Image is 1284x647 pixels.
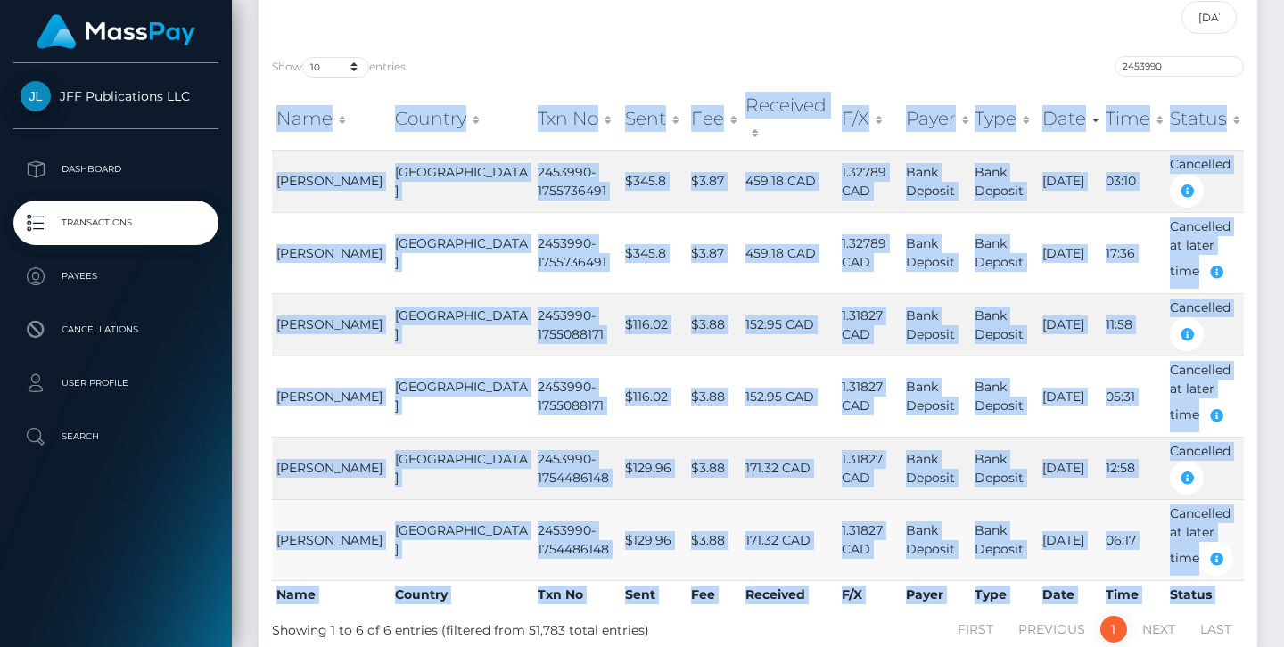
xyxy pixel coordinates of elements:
td: 152.95 CAD [741,356,837,437]
th: Received [741,580,837,609]
a: 1 [1100,616,1127,643]
a: Dashboard [13,147,218,192]
th: Received: activate to sort column ascending [741,87,837,151]
td: 459.18 CAD [741,150,837,212]
a: User Profile [13,361,218,405]
span: [PERSON_NAME] [276,532,383,548]
p: Cancellations [21,316,211,343]
th: Sent: activate to sort column ascending [621,87,687,151]
td: [GEOGRAPHIC_DATA] [391,356,533,437]
p: Search [21,423,211,450]
td: 1.31827 CAD [837,499,901,580]
td: [DATE] [1038,293,1101,356]
td: 06:17 [1101,499,1165,580]
th: Fee: activate to sort column ascending [687,87,741,151]
td: Cancelled at later time [1165,499,1244,580]
td: [DATE] [1038,356,1101,437]
td: [GEOGRAPHIC_DATA] [391,212,533,293]
th: Status: activate to sort column ascending [1165,87,1244,151]
td: $3.88 [687,356,741,437]
td: Cancelled [1165,150,1244,212]
p: User Profile [21,370,211,397]
a: Cancellations [13,307,218,352]
td: 459.18 CAD [741,212,837,293]
td: [DATE] [1038,499,1101,580]
th: Txn No: activate to sort column ascending [533,87,621,151]
td: Bank Deposit [970,212,1038,293]
td: $129.96 [621,437,687,499]
td: [GEOGRAPHIC_DATA] [391,437,533,499]
th: Payer: activate to sort column ascending [901,87,970,151]
td: 171.32 CAD [741,437,837,499]
td: 171.32 CAD [741,499,837,580]
td: 1.31827 CAD [837,356,901,437]
th: Status [1165,580,1244,609]
td: 12:58 [1101,437,1165,499]
td: 05:31 [1101,356,1165,437]
td: $3.87 [687,150,741,212]
td: $116.02 [621,356,687,437]
td: 1.32789 CAD [837,150,901,212]
td: $345.8 [621,212,687,293]
td: $3.88 [687,293,741,356]
th: Country [391,580,533,609]
td: Bank Deposit [970,150,1038,212]
input: Search transactions [1115,56,1244,77]
span: [PERSON_NAME] [276,460,383,476]
td: Bank Deposit [970,499,1038,580]
td: Cancelled [1165,437,1244,499]
th: Time: activate to sort column ascending [1101,87,1165,151]
td: $116.02 [621,293,687,356]
td: Bank Deposit [970,293,1038,356]
td: $345.8 [621,150,687,212]
img: JFF Publications LLC [21,81,51,111]
td: $3.88 [687,437,741,499]
span: Bank Deposit [906,379,955,414]
td: Cancelled [1165,293,1244,356]
td: [GEOGRAPHIC_DATA] [391,293,533,356]
span: Bank Deposit [906,164,955,199]
select: Showentries [302,57,369,78]
span: Bank Deposit [906,307,955,342]
th: Name: activate to sort column ascending [272,87,391,151]
span: [PERSON_NAME] [276,389,383,405]
label: Show entries [272,57,406,78]
div: Showing 1 to 6 of 6 entries (filtered from 51,783 total entries) [272,614,662,640]
td: [DATE] [1038,437,1101,499]
span: Bank Deposit [906,451,955,486]
th: Country: activate to sort column ascending [391,87,533,151]
span: JFF Publications LLC [13,88,218,104]
a: Transactions [13,201,218,245]
span: [PERSON_NAME] [276,245,383,261]
td: Bank Deposit [970,356,1038,437]
span: Bank Deposit [906,522,955,557]
a: Search [13,414,218,459]
th: Txn No [533,580,621,609]
th: Time [1101,580,1165,609]
td: 2453990-1755088171 [533,293,621,356]
td: $129.96 [621,499,687,580]
span: Bank Deposit [906,235,955,270]
td: 11:58 [1101,293,1165,356]
th: Date [1038,580,1101,609]
input: Date filter [1181,1,1238,34]
th: F/X: activate to sort column ascending [837,87,901,151]
th: Date: activate to sort column ascending [1038,87,1101,151]
p: Transactions [21,209,211,236]
td: Cancelled at later time [1165,212,1244,293]
td: 2453990-1755088171 [533,356,621,437]
td: 2453990-1754486148 [533,499,621,580]
p: Payees [21,263,211,290]
td: 1.31827 CAD [837,293,901,356]
th: Name [272,580,391,609]
td: 2453990-1754486148 [533,437,621,499]
img: MassPay Logo [37,14,195,49]
th: Payer [901,580,970,609]
td: [GEOGRAPHIC_DATA] [391,499,533,580]
th: Type: activate to sort column ascending [970,87,1038,151]
th: F/X [837,580,901,609]
th: Fee [687,580,741,609]
p: Dashboard [21,156,211,183]
td: Bank Deposit [970,437,1038,499]
td: 2453990-1755736491 [533,212,621,293]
